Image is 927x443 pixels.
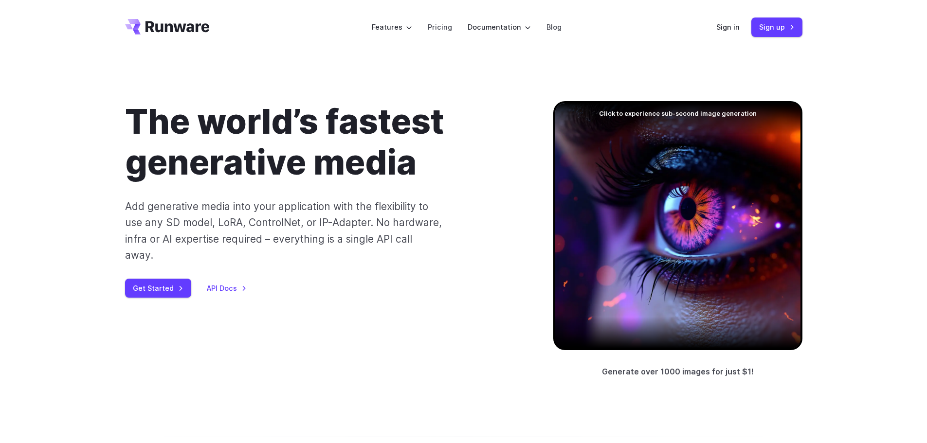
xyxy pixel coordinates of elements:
[546,21,562,33] a: Blog
[602,366,754,378] p: Generate over 1000 images for just $1!
[751,18,802,36] a: Sign up
[125,279,191,298] a: Get Started
[125,19,210,35] a: Go to /
[372,21,412,33] label: Features
[428,21,452,33] a: Pricing
[716,21,740,33] a: Sign in
[125,198,443,263] p: Add generative media into your application with the flexibility to use any SD model, LoRA, Contro...
[125,101,522,183] h1: The world’s fastest generative media
[468,21,531,33] label: Documentation
[207,283,247,294] a: API Docs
